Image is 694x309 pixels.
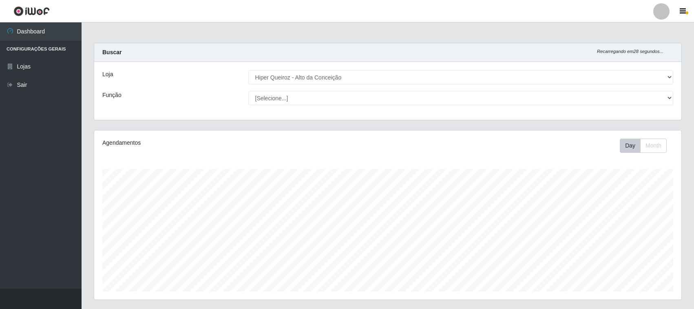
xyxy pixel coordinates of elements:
button: Month [640,139,667,153]
strong: Buscar [102,49,122,55]
i: Recarregando em 28 segundos... [597,49,663,54]
button: Day [620,139,641,153]
div: Agendamentos [102,139,333,147]
label: Loja [102,70,113,79]
div: Toolbar with button groups [620,139,673,153]
img: CoreUI Logo [13,6,50,16]
div: First group [620,139,667,153]
label: Função [102,91,122,99]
